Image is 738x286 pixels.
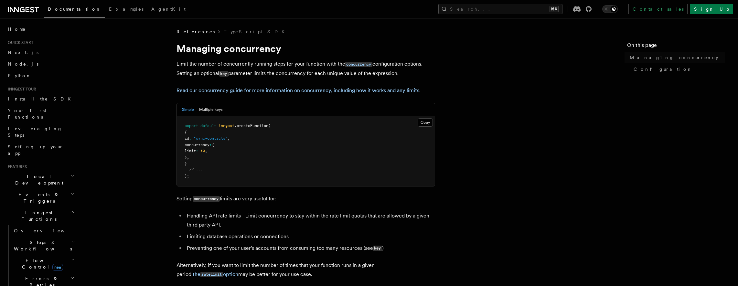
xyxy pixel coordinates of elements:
span: { [212,143,214,147]
h1: Managing concurrency [176,43,435,54]
span: inngest [219,123,234,128]
span: concurrency [185,143,209,147]
span: Python [8,73,31,78]
span: export [185,123,198,128]
span: Quick start [5,40,33,45]
a: Examples [105,2,147,17]
a: Home [5,23,76,35]
span: Next.js [8,50,38,55]
span: Local Development [5,173,70,186]
span: Your first Functions [8,108,46,120]
button: Simple [182,103,194,116]
li: Preventing one of your user's accounts from consuming too many resources (see ) [185,244,435,253]
span: "sync-contacts" [194,136,228,141]
a: Configuration [631,63,725,75]
span: id [185,136,189,141]
span: Home [8,26,26,32]
code: rateLimit [200,272,223,277]
a: Sign Up [690,4,733,14]
a: Contact sales [628,4,688,14]
p: . [176,86,435,95]
a: Python [5,70,76,81]
span: ( [268,123,271,128]
span: } [185,155,187,160]
li: Handling API rate limits - Limit concurrency to stay within the rate limit quotas that are allowe... [185,211,435,229]
span: Steps & Workflows [11,239,72,252]
button: Inngest Functions [5,207,76,225]
span: , [205,149,207,153]
button: Flow Controlnew [11,255,76,273]
span: Overview [14,228,80,233]
a: Read our concurrency guide for more information on concurrency, including how it works and any li... [176,87,419,93]
span: AgentKit [151,6,186,12]
span: Events & Triggers [5,191,70,204]
a: Documentation [44,2,105,18]
span: .createFunction [234,123,268,128]
p: Alternatively, if you want to limit the number of times that your function runs in a given period... [176,261,435,279]
a: Setting up your app [5,141,76,159]
code: key [373,246,382,251]
code: concurrency [193,196,220,202]
kbd: ⌘K [550,6,559,12]
button: Multiple keys [199,103,222,116]
a: Overview [11,225,76,237]
code: concurrency [345,62,372,67]
p: Setting limits are very useful for: [176,194,435,204]
span: Inngest tour [5,87,36,92]
a: concurrency [345,61,372,67]
h4: On this page [627,41,725,52]
span: limit [185,149,196,153]
span: Install the SDK [8,96,75,101]
span: Leveraging Steps [8,126,62,138]
span: : [189,136,191,141]
span: Managing concurrency [630,54,718,61]
span: Configuration [634,66,692,72]
span: References [176,28,215,35]
a: Node.js [5,58,76,70]
span: : [209,143,212,147]
a: Next.js [5,47,76,58]
p: Limit the number of concurrently running steps for your function with the configuration options. ... [176,59,435,78]
a: therateLimitoption [193,271,238,277]
span: new [52,264,63,271]
span: : [196,149,198,153]
a: Install the SDK [5,93,76,105]
span: ); [185,174,189,178]
span: Flow Control [11,257,71,270]
button: Toggle dark mode [602,5,618,13]
a: AgentKit [147,2,189,17]
span: Inngest Functions [5,209,70,222]
button: Steps & Workflows [11,237,76,255]
li: Limiting database operations or connections [185,232,435,241]
button: Events & Triggers [5,189,76,207]
span: 10 [200,149,205,153]
span: Node.js [8,61,38,67]
span: { [185,130,187,134]
button: Local Development [5,171,76,189]
code: key [219,71,228,77]
a: TypeScript SDK [224,28,289,35]
span: } [185,161,187,166]
span: Examples [109,6,144,12]
a: Managing concurrency [627,52,725,63]
span: Features [5,164,27,169]
span: Setting up your app [8,144,63,156]
a: Your first Functions [5,105,76,123]
span: , [187,155,189,160]
button: Search...⌘K [438,4,562,14]
button: Copy [418,118,433,127]
span: Documentation [48,6,101,12]
span: // ... [189,168,203,172]
span: , [228,136,230,141]
a: Leveraging Steps [5,123,76,141]
span: default [200,123,216,128]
